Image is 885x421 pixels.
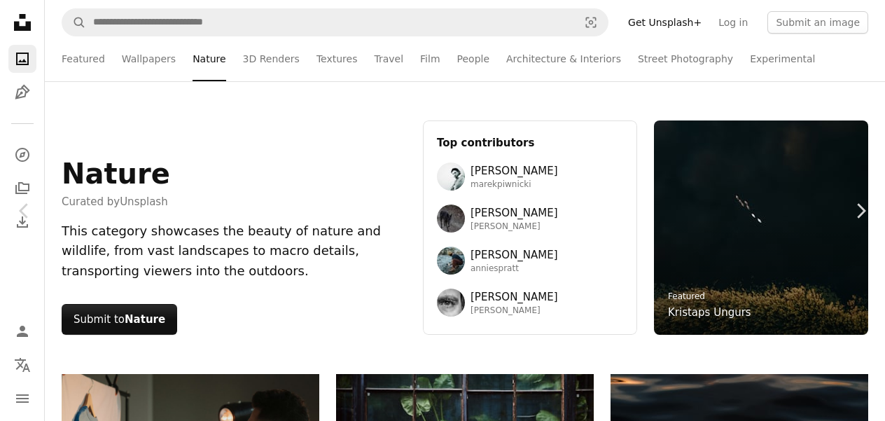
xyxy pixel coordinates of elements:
img: Avatar of user Wolfgang Hasselmann [437,205,465,233]
span: [PERSON_NAME] [471,205,558,221]
span: [PERSON_NAME] [471,305,558,317]
a: Avatar of user Wolfgang Hasselmann[PERSON_NAME][PERSON_NAME] [437,205,623,233]
a: 3D Renders [243,36,300,81]
a: Featured [62,36,105,81]
a: Textures [316,36,358,81]
span: [PERSON_NAME] [471,221,558,233]
button: Submit an image [767,11,868,34]
strong: Nature [125,313,165,326]
a: Avatar of user Marek Piwnicki[PERSON_NAME]marekpiwnicki [437,163,623,191]
span: [PERSON_NAME] [471,247,558,263]
a: Unsplash [120,195,168,208]
span: [PERSON_NAME] [471,289,558,305]
a: Log in [710,11,756,34]
a: Avatar of user Annie Spratt[PERSON_NAME]anniespratt [437,247,623,275]
a: Illustrations [8,78,36,106]
a: Next [836,144,885,278]
a: Street Photography [638,36,733,81]
a: Log in / Sign up [8,317,36,345]
h1: Nature [62,157,170,191]
div: This category showcases the beauty of nature and wildlife, from vast landscapes to macro details,... [62,221,406,282]
a: Kristaps Ungurs [668,304,751,321]
a: Avatar of user Francesco Ungaro[PERSON_NAME][PERSON_NAME] [437,289,623,317]
a: Wallpapers [122,36,176,81]
a: Film [420,36,440,81]
h3: Top contributors [437,134,623,151]
span: anniespratt [471,263,558,275]
a: Featured [668,291,705,301]
img: Avatar of user Francesco Ungaro [437,289,465,317]
button: Language [8,351,36,379]
button: Submit toNature [62,304,177,335]
a: People [457,36,490,81]
span: [PERSON_NAME] [471,163,558,179]
span: marekpiwnicki [471,179,558,191]
img: Avatar of user Marek Piwnicki [437,163,465,191]
a: Explore [8,141,36,169]
span: Curated by [62,193,170,210]
button: Menu [8,385,36,413]
a: Photos [8,45,36,73]
form: Find visuals sitewide [62,8,608,36]
button: Search Unsplash [62,9,86,36]
a: Experimental [750,36,815,81]
button: Visual search [574,9,608,36]
a: Travel [374,36,403,81]
a: Get Unsplash+ [620,11,710,34]
img: Avatar of user Annie Spratt [437,247,465,275]
a: Architecture & Interiors [506,36,621,81]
